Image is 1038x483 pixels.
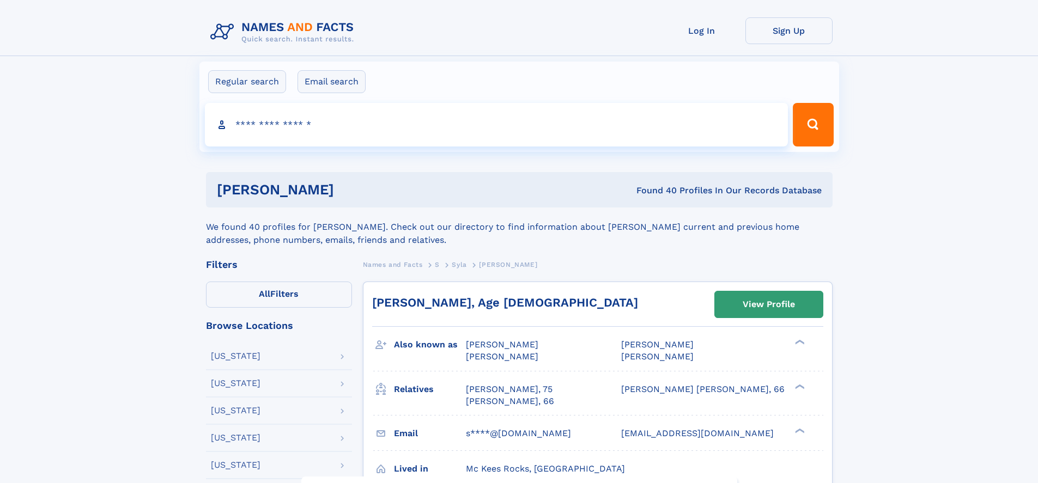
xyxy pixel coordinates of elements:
a: View Profile [715,291,823,317]
a: [PERSON_NAME] [PERSON_NAME], 66 [621,383,785,395]
input: search input [205,103,788,146]
a: [PERSON_NAME], Age [DEMOGRAPHIC_DATA] [372,296,638,309]
label: Email search [298,70,366,93]
a: Names and Facts [363,258,423,271]
h3: Email [394,424,466,443]
span: [PERSON_NAME] [621,351,694,362]
span: [PERSON_NAME] [466,351,538,362]
a: [PERSON_NAME], 66 [466,395,554,407]
h3: Also known as [394,335,466,354]
span: [EMAIL_ADDRESS][DOMAIN_NAME] [621,428,774,438]
div: [US_STATE] [211,461,260,469]
span: S [435,261,440,268]
div: We found 40 profiles for [PERSON_NAME]. Check out our directory to find information about [PERSON... [206,207,833,247]
div: ❯ [792,383,805,390]
a: Log In [658,17,745,44]
span: Mc Kees Rocks, [GEOGRAPHIC_DATA] [466,463,625,474]
div: [US_STATE] [211,433,260,442]
h1: [PERSON_NAME] [217,183,485,197]
a: Sign Up [745,17,833,44]
img: Logo Names and Facts [206,17,363,47]
label: Filters [206,282,352,308]
div: [US_STATE] [211,352,260,360]
div: ❯ [792,427,805,434]
span: Syla [452,261,466,268]
a: [PERSON_NAME], 75 [466,383,553,395]
span: [PERSON_NAME] [466,339,538,350]
button: Search Button [793,103,833,146]
div: [US_STATE] [211,379,260,388]
label: Regular search [208,70,286,93]
h3: Lived in [394,460,466,478]
span: [PERSON_NAME] [621,339,694,350]
a: Syla [452,258,466,271]
div: [US_STATE] [211,406,260,415]
div: ❯ [792,339,805,346]
div: Found 40 Profiles In Our Records Database [485,185,822,197]
div: Filters [206,260,352,270]
span: [PERSON_NAME] [479,261,537,268]
h3: Relatives [394,380,466,399]
div: Browse Locations [206,321,352,331]
span: All [259,289,270,299]
a: S [435,258,440,271]
div: View Profile [743,292,795,317]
